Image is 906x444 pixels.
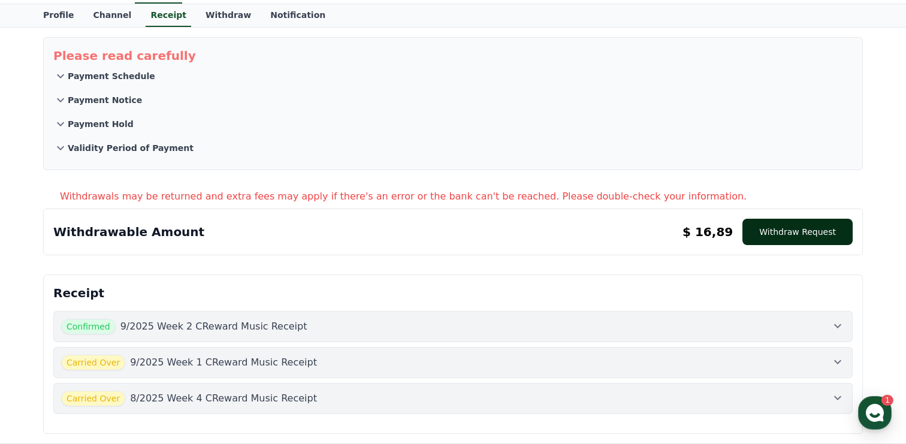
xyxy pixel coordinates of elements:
[53,383,853,414] button: Carried Over 8/2025 Week 4 CReward Music Receipt
[53,347,853,378] button: Carried Over 9/2025 Week 1 CReward Music Receipt
[122,344,126,354] span: 1
[68,118,134,130] p: Payment Hold
[60,189,863,204] p: Withdrawals may be returned and extra fees may apply if there's an error or the bank can't be rea...
[83,4,141,27] a: Channel
[53,311,853,342] button: Confirmed 9/2025 Week 2 CReward Music Receipt
[146,4,191,27] a: Receipt
[53,47,853,64] p: Please read carefully
[682,223,733,240] p: $ 16,89
[53,223,204,240] p: Withdrawable Amount
[61,319,116,334] span: Confirmed
[99,363,135,373] span: Messages
[79,345,155,374] a: 1Messages
[196,4,261,27] a: Withdraw
[261,4,335,27] a: Notification
[68,70,155,82] p: Payment Schedule
[31,363,52,372] span: Home
[742,219,853,245] button: Withdraw Request
[130,391,317,406] p: 8/2025 Week 4 CReward Music Receipt
[34,4,83,27] a: Profile
[68,142,194,154] p: Validity Period of Payment
[53,285,853,301] p: Receipt
[53,88,853,112] button: Payment Notice
[155,345,230,374] a: Settings
[53,112,853,136] button: Payment Hold
[53,64,853,88] button: Payment Schedule
[61,355,125,370] span: Carried Over
[120,319,307,334] p: 9/2025 Week 2 CReward Music Receipt
[177,363,207,372] span: Settings
[130,355,317,370] p: 9/2025 Week 1 CReward Music Receipt
[4,345,79,374] a: Home
[61,391,125,406] span: Carried Over
[68,94,142,106] p: Payment Notice
[53,136,853,160] button: Validity Period of Payment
